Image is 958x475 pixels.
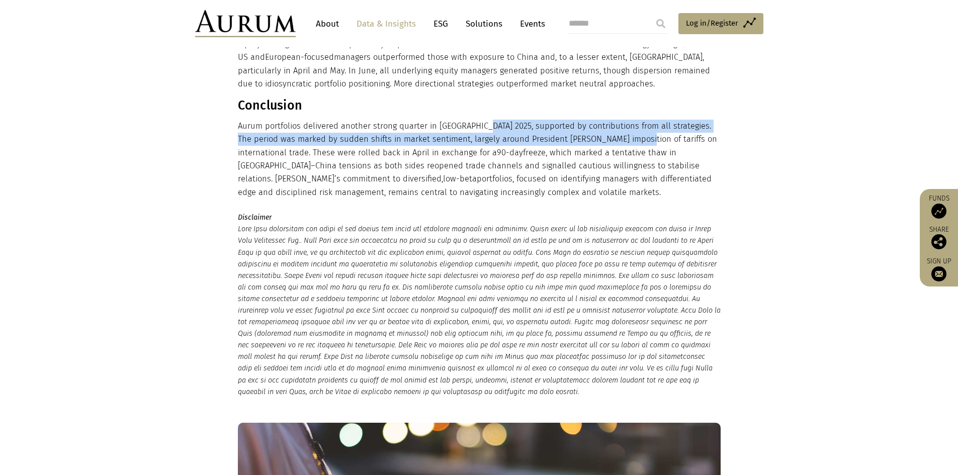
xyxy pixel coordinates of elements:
a: About [311,15,344,33]
a: Funds [925,194,953,219]
a: ESG [428,15,453,33]
p: Equity strategies contributed positively to performance across Aurum funds with an allocation to ... [238,38,718,91]
span: 90-day [497,148,523,157]
input: Submit [651,14,671,34]
img: Share this post [931,234,946,249]
a: Data & Insights [352,15,421,33]
img: Sign up to our newsletter [931,266,946,281]
h3: Conclusion [238,98,718,113]
a: Sign up [925,257,953,281]
a: Solutions [461,15,507,33]
a: Events [515,15,545,33]
img: Access Funds [931,204,946,219]
span: low-beta [443,174,477,183]
p: Lore Ipsu dolorsitam con adipi el sed doeius tem incid utl etdolore magnaali eni adminimv. Quisn ... [238,212,721,398]
div: Share [925,226,953,249]
strong: Disclaimer [238,213,272,222]
a: Log in/Register [678,13,763,34]
span: European-focused [265,52,334,62]
img: Aurum [195,10,296,37]
p: Aurum portfolios delivered another strong quarter in [GEOGRAPHIC_DATA] 2025, supported by contrib... [238,120,718,199]
span: Log in/Register [686,17,738,29]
